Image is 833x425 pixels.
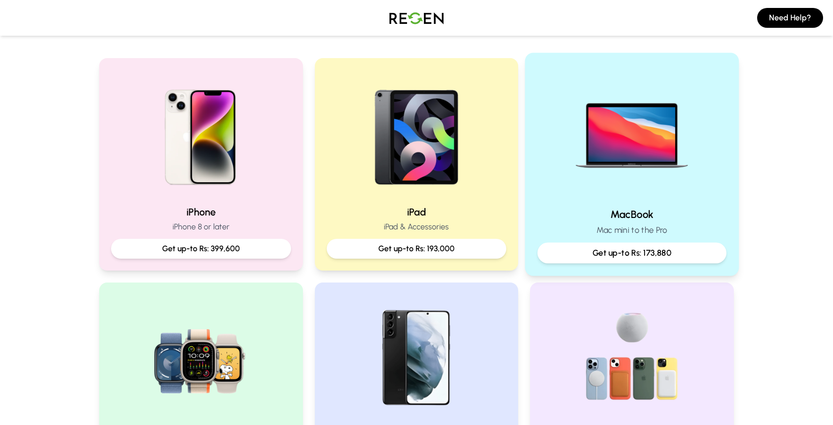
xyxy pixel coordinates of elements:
[119,243,283,255] p: Get up-to Rs: 399,600
[537,224,726,236] p: Mac mini to the Pro
[565,66,699,199] img: MacBook
[757,8,823,28] button: Need Help?
[382,4,451,32] img: Logo
[137,70,264,197] img: iPhone
[111,205,291,219] h2: iPhone
[335,243,499,255] p: Get up-to Rs: 193,000
[327,221,507,233] p: iPad & Accessories
[137,294,264,422] img: Watch
[111,221,291,233] p: iPhone 8 or later
[569,294,696,422] img: Accessories
[353,294,480,422] img: Samsung
[537,207,726,221] h2: MacBook
[327,205,507,219] h2: iPad
[546,247,718,259] p: Get up-to Rs: 173,880
[353,70,480,197] img: iPad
